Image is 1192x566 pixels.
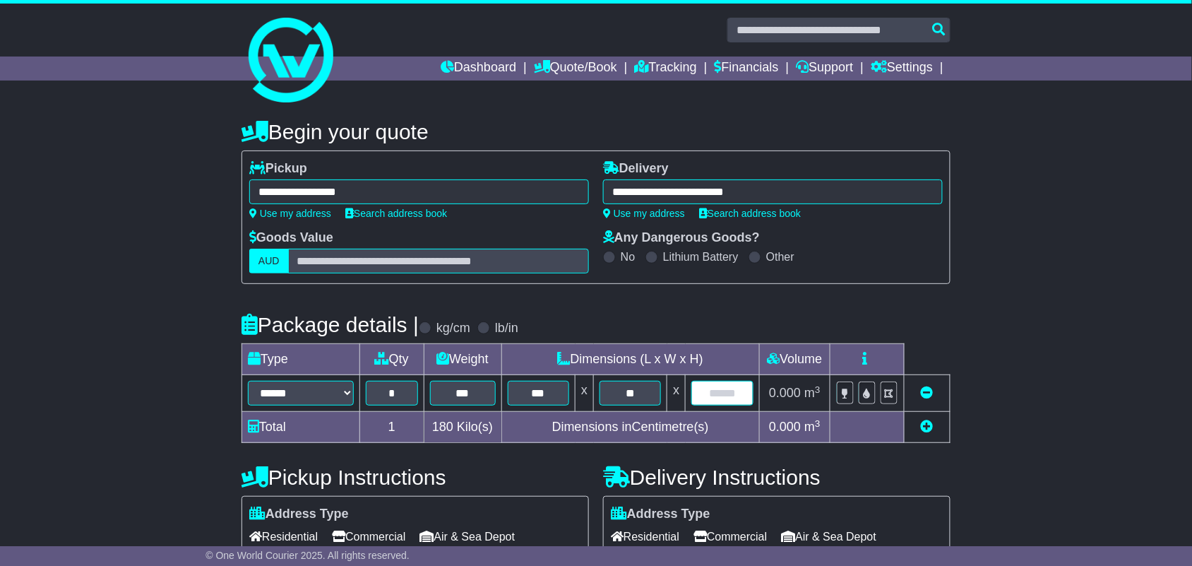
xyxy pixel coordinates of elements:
label: Delivery [603,161,669,177]
td: Dimensions (L x W x H) [501,344,759,375]
td: 1 [360,412,424,443]
h4: Pickup Instructions [242,466,589,489]
td: Dimensions in Centimetre(s) [501,412,759,443]
a: Dashboard [441,57,516,81]
td: Total [242,412,360,443]
td: x [667,375,686,412]
span: Residential [611,526,679,548]
label: Pickup [249,161,307,177]
label: kg/cm [436,321,470,336]
a: Remove this item [921,386,934,400]
label: lb/in [495,321,518,336]
span: Air & Sea Depot [420,526,515,548]
a: Financials [715,57,779,81]
a: Settings [871,57,933,81]
label: Goods Value [249,230,333,246]
span: Commercial [332,526,405,548]
td: Type [242,344,360,375]
span: 180 [432,420,453,434]
a: Use my address [249,208,331,219]
a: Search address book [345,208,447,219]
td: Volume [759,344,830,375]
a: Search address book [699,208,801,219]
label: No [621,250,635,264]
span: © One World Courier 2025. All rights reserved. [205,550,410,561]
span: Air & Sea Depot [782,526,877,548]
span: m [804,420,821,434]
a: Add new item [921,420,934,434]
span: 0.000 [769,386,801,400]
a: Use my address [603,208,685,219]
span: m [804,386,821,400]
sup: 3 [815,384,821,395]
td: Kilo(s) [424,412,501,443]
a: Support [797,57,854,81]
h4: Begin your quote [242,120,950,143]
label: AUD [249,249,289,273]
td: Qty [360,344,424,375]
h4: Delivery Instructions [603,466,950,489]
span: 0.000 [769,420,801,434]
span: Residential [249,526,318,548]
label: Other [766,250,794,264]
label: Any Dangerous Goods? [603,230,760,246]
td: x [576,375,594,412]
label: Address Type [611,507,710,522]
a: Quote/Book [534,57,617,81]
a: Tracking [635,57,697,81]
td: Weight [424,344,501,375]
sup: 3 [815,418,821,429]
label: Address Type [249,507,349,522]
label: Lithium Battery [663,250,739,264]
span: Commercial [693,526,767,548]
h4: Package details | [242,313,419,336]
